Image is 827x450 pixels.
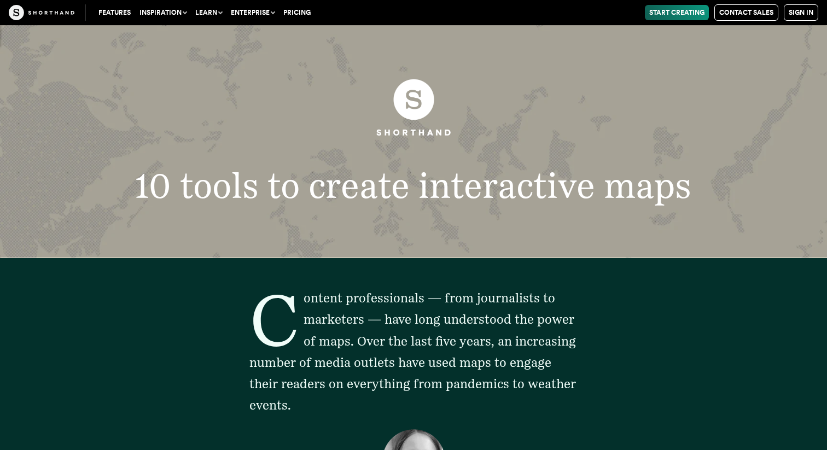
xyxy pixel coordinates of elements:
[645,5,709,20] a: Start Creating
[279,5,315,20] a: Pricing
[9,5,74,20] img: The Craft
[94,5,135,20] a: Features
[226,5,279,20] button: Enterprise
[714,4,778,21] a: Contact Sales
[784,4,818,21] a: Sign in
[135,5,191,20] button: Inspiration
[103,168,723,203] h1: 10 tools to create interactive maps
[249,290,576,412] span: Content professionals — from journalists to marketers — have long understood the power of maps. O...
[191,5,226,20] button: Learn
